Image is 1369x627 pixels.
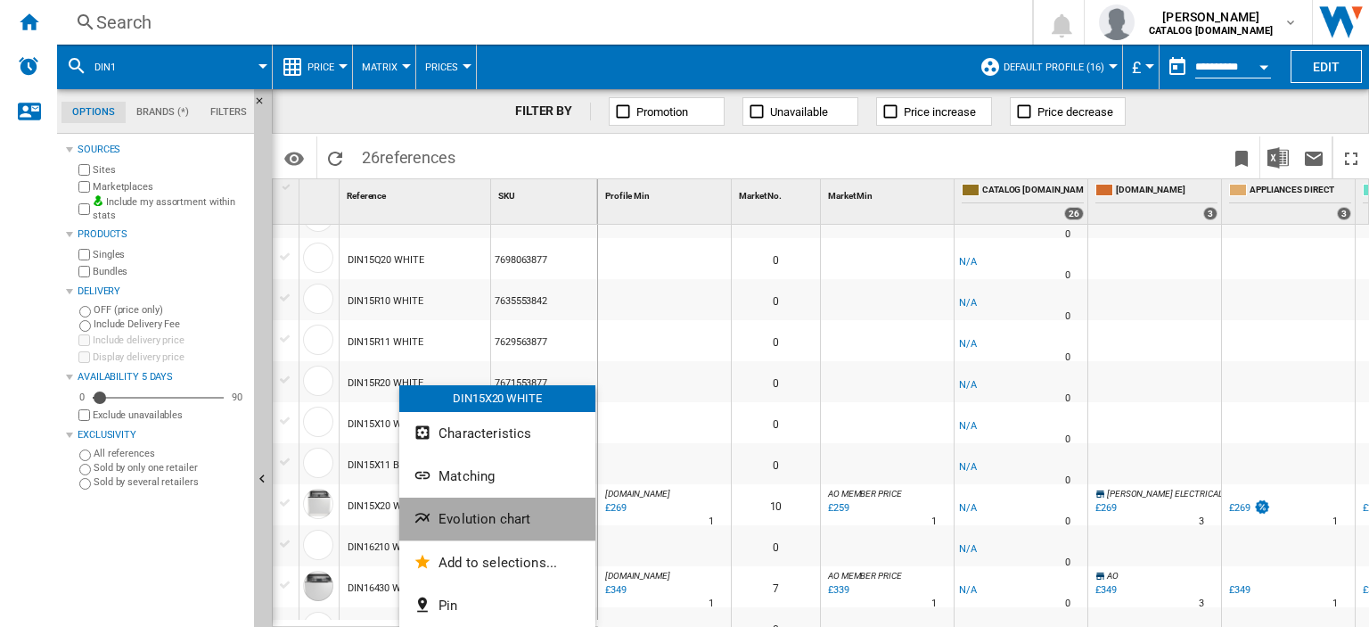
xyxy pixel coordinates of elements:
span: Evolution chart [439,511,530,527]
span: Add to selections... [439,555,557,571]
button: Add to selections... [399,541,595,584]
button: Matching [399,455,595,498]
span: Characteristics [439,425,531,441]
span: Matching [439,468,495,484]
button: Evolution chart [399,498,595,540]
button: Characteristics [399,412,595,455]
span: Pin [439,598,457,614]
button: Pin... [399,584,595,627]
div: DIN15X20 WHITE [399,385,595,412]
